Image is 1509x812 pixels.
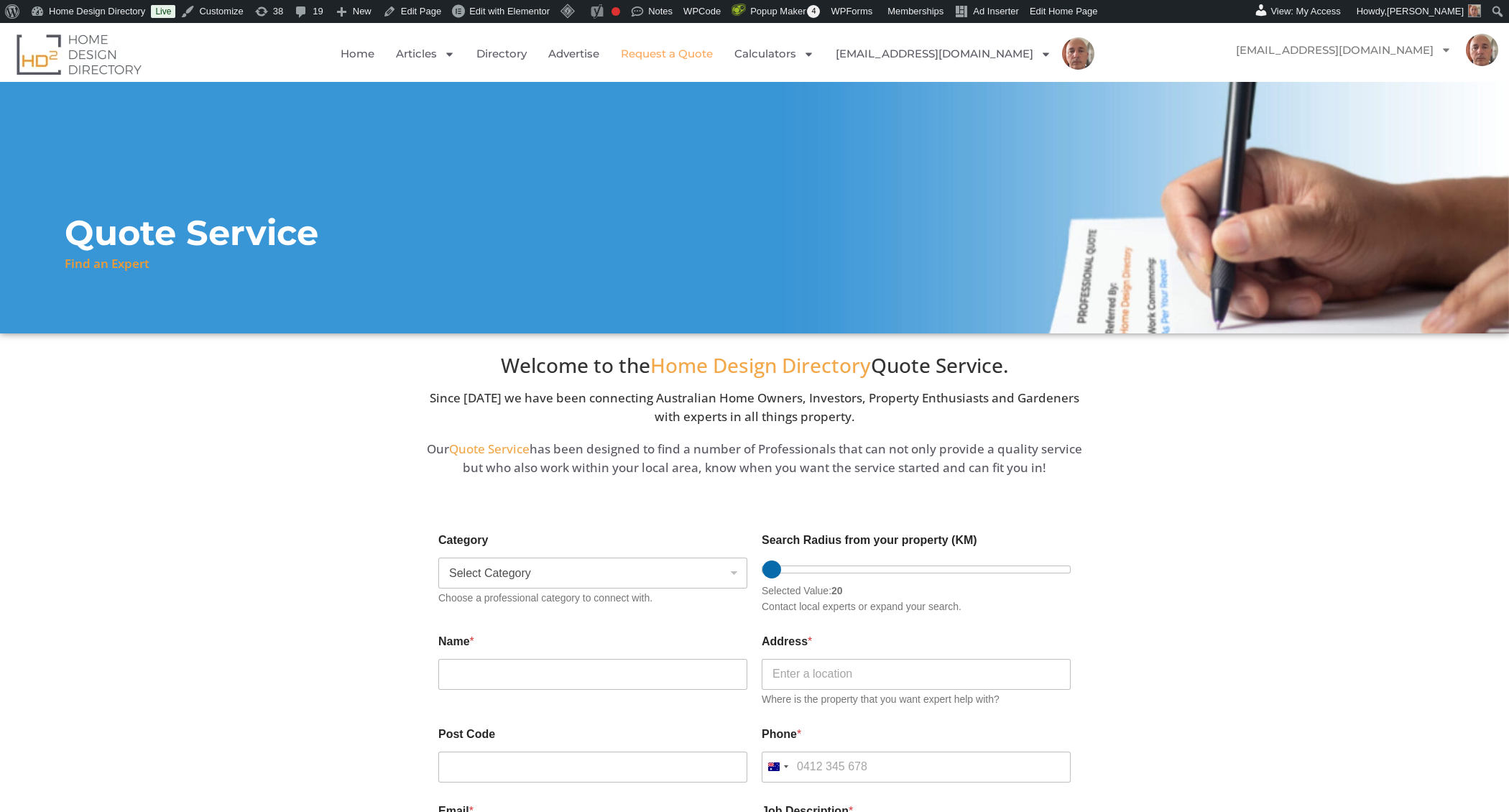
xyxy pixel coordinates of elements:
div: Selected Value: [762,581,1071,597]
span: Edit with Elementor [469,6,550,17]
img: Mark Czernkowski [1062,37,1094,70]
span: 4 [807,5,820,18]
div: Contact local experts or expand your search. [762,601,1071,613]
label: Post Code [438,727,747,741]
a: Request a Quote [621,37,713,70]
a: Directory [476,37,527,70]
div: Where is the property that you want expert help with? [762,693,1071,706]
p: Find an Expert [65,254,149,273]
span: [PERSON_NAME] [1387,6,1464,17]
label: Category [438,533,747,547]
span: Home Design Directory [650,351,871,379]
label: Search Radius from your property (KM) [762,533,1071,547]
nav: Menu [1222,34,1498,67]
div: Our has been designed to find a number of Professionals that can not only provide a quality servi... [417,440,1092,476]
div: Focus keyphrase not set [612,7,620,16]
button: Selected country [762,752,793,783]
label: Address [762,635,1071,648]
h3: Welcome to the Quote Service. [417,354,1092,378]
b: 20 [831,585,843,596]
div: Choose a professional category to connect with. [438,592,747,604]
input: Enter a location [762,659,1071,690]
div: Since [DATE] we have been connecting Australian Home Owners, Investors, Property Enthusiasts and ... [417,354,1092,426]
span: Quote Service [449,440,530,457]
a: Live [151,5,175,18]
a: [EMAIL_ADDRESS][DOMAIN_NAME] [836,37,1051,70]
nav: Menu [306,37,1128,70]
h1: Quote Service [65,211,318,254]
a: Calculators [734,37,814,70]
a: Home [341,37,374,70]
label: Phone [762,727,1071,741]
a: [EMAIL_ADDRESS][DOMAIN_NAME] [1222,34,1466,67]
a: Advertise [548,37,599,70]
input: Phone [762,752,1071,783]
a: Articles [396,37,455,70]
label: Name [438,635,747,648]
img: Mark Czernkowski [1466,34,1498,66]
